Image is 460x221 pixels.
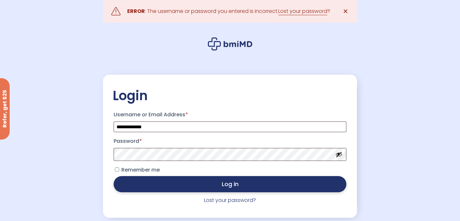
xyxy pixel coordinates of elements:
[127,7,330,16] div: : The username or password you entered is incorrect. ?
[278,7,327,15] a: Lost your password
[114,136,346,146] label: Password
[114,110,346,120] label: Username or Email Address
[115,167,119,172] input: Remember me
[335,151,342,158] button: Show password
[127,7,145,15] strong: ERROR
[121,166,160,174] span: Remember me
[114,176,346,192] button: Log in
[204,196,256,204] a: Lost your password?
[343,7,348,16] span: ✕
[339,5,352,18] a: ✕
[113,88,347,104] h2: Login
